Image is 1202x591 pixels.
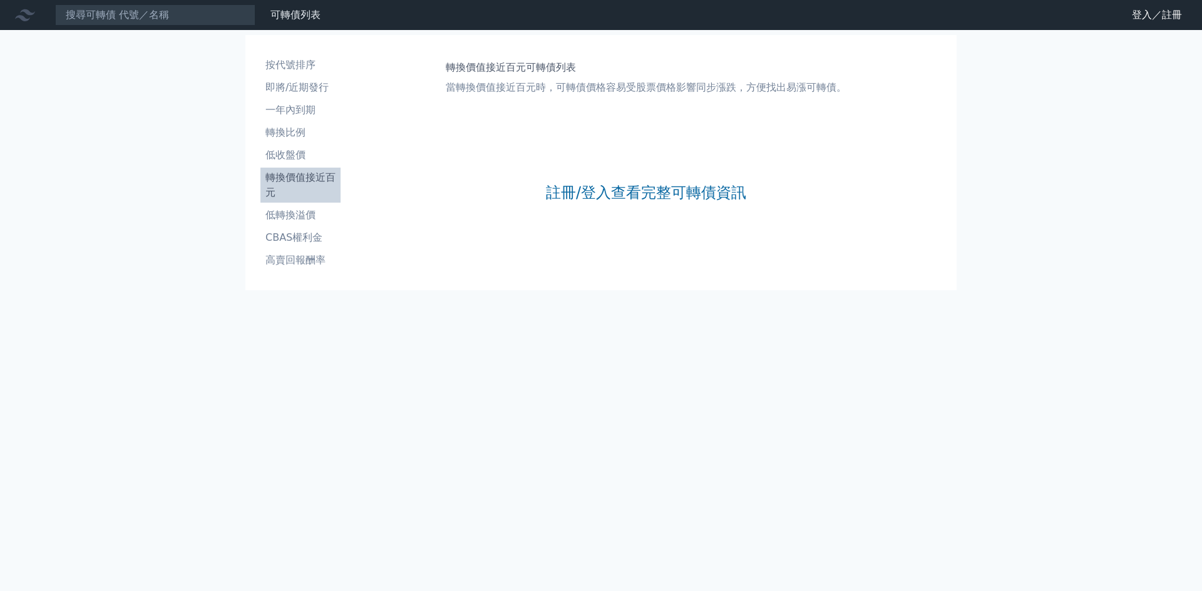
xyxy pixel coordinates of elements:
li: 高賣回報酬率 [260,253,341,268]
li: 即將/近期發行 [260,80,341,95]
a: 註冊/登入查看完整可轉債資訊 [546,183,746,203]
a: 轉換價值接近百元 [260,168,341,203]
a: 一年內到期 [260,100,341,120]
p: 當轉換價值接近百元時，可轉債價格容易受股票價格影響同步漲跌，方便找出易漲可轉債。 [446,80,846,95]
li: 低收盤價 [260,148,341,163]
a: 轉換比例 [260,123,341,143]
li: 一年內到期 [260,103,341,118]
a: 即將/近期發行 [260,78,341,98]
a: 可轉債列表 [270,9,321,21]
li: 轉換價值接近百元 [260,170,341,200]
input: 搜尋可轉債 代號／名稱 [55,4,255,26]
a: 低收盤價 [260,145,341,165]
a: CBAS權利金 [260,228,341,248]
h1: 轉換價值接近百元可轉債列表 [446,60,846,75]
a: 登入／註冊 [1122,5,1192,25]
li: 低轉換溢價 [260,208,341,223]
a: 高賣回報酬率 [260,250,341,270]
a: 按代號排序 [260,55,341,75]
li: CBAS權利金 [260,230,341,245]
li: 按代號排序 [260,58,341,73]
li: 轉換比例 [260,125,341,140]
a: 低轉換溢價 [260,205,341,225]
